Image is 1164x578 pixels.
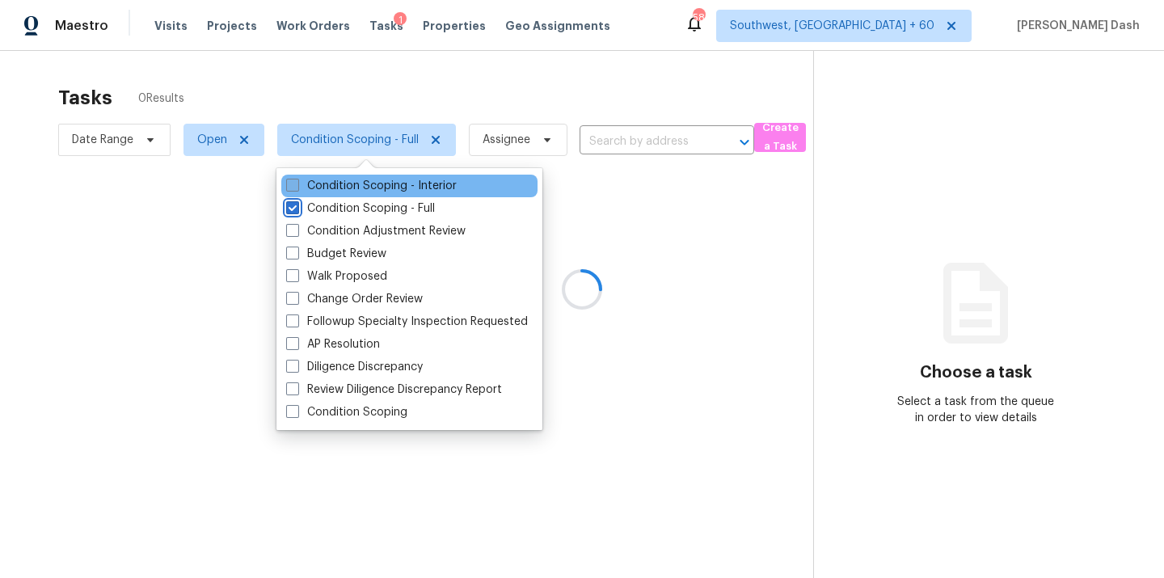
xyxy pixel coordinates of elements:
label: Followup Specialty Inspection Requested [286,314,528,330]
div: 1 [394,12,407,28]
label: Condition Scoping - Interior [286,178,457,194]
label: Diligence Discrepancy [286,359,423,375]
label: Condition Scoping - Full [286,200,435,217]
label: Budget Review [286,246,386,262]
div: 583 [693,10,704,26]
label: Change Order Review [286,291,423,307]
label: Review Diligence Discrepancy Report [286,382,502,398]
label: Condition Scoping [286,404,407,420]
label: Walk Proposed [286,268,387,285]
label: AP Resolution [286,336,380,352]
label: Condition Adjustment Review [286,223,466,239]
